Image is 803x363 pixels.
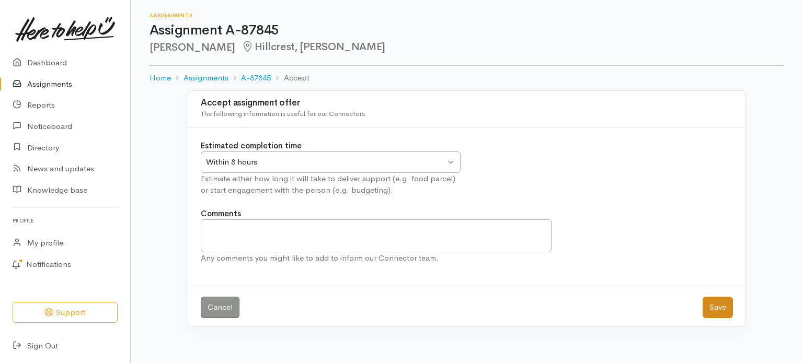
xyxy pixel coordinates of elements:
[201,173,461,196] div: Estimate either how long it will take to deliver support (e.g. food parcel) or start engagement w...
[206,156,445,168] div: Within 8 hours
[150,23,784,38] h1: Assignment A-87845
[271,72,309,84] li: Accept
[201,252,552,264] div: Any comments you might like to add to inform our Connector team.
[201,297,239,318] a: Cancel
[13,302,118,323] button: Support
[201,109,365,118] span: The following information is useful for our Connectors
[150,66,784,90] nav: breadcrumb
[150,41,784,53] h2: [PERSON_NAME]
[150,13,784,18] h6: Assignments
[242,40,385,53] span: Hillcrest, [PERSON_NAME]
[150,72,171,84] a: Home
[241,72,271,84] a: A-87845
[703,297,733,318] button: Save
[201,208,241,220] label: Comments
[201,98,733,108] h3: Accept assignment offer
[183,72,228,84] a: Assignments
[201,140,302,152] label: Estimated completion time
[13,214,118,228] h6: Profile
